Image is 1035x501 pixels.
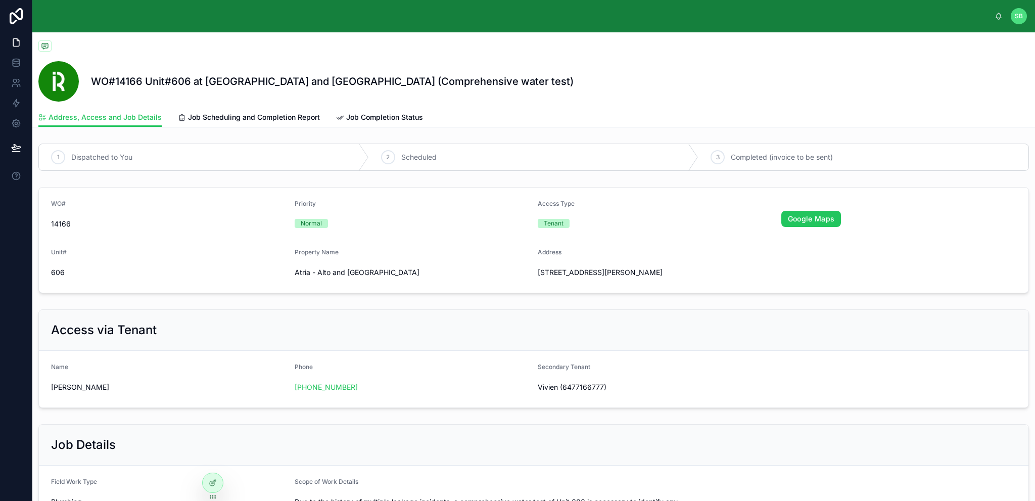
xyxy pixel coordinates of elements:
h2: Job Details [51,437,116,453]
span: [STREET_ADDRESS][PERSON_NAME] [538,267,1016,278]
span: Dispatched to You [71,152,132,162]
a: Google Maps [781,211,841,227]
span: 3 [716,153,720,161]
a: Address, Access and Job Details [38,108,162,127]
div: scrollable content [49,14,995,18]
span: Vivien (6477166777) [538,382,773,392]
a: Job Completion Status [336,108,423,128]
span: 14166 [51,219,287,229]
img: App logo [40,16,41,17]
span: WO# [51,200,66,207]
span: SB [1015,12,1023,20]
div: Normal [301,219,322,228]
span: Field Work Type [51,478,97,485]
span: 2 [386,153,390,161]
a: [PHONE_NUMBER] [295,382,358,392]
span: Priority [295,200,316,207]
h1: WO#14166 Unit#606 at [GEOGRAPHIC_DATA] and [GEOGRAPHIC_DATA] (Comprehensive water test) [91,74,574,88]
span: Address [538,248,561,256]
span: Property Name [295,248,339,256]
span: Atria - Alto and [GEOGRAPHIC_DATA] [295,267,530,278]
span: Job Completion Status [346,112,423,122]
span: Phone [295,363,313,371]
span: 1 [57,153,60,161]
a: Job Scheduling and Completion Report [178,108,320,128]
h2: Access via Tenant [51,322,157,338]
span: [PERSON_NAME] [51,382,287,392]
span: Name [51,363,68,371]
span: Unit# [51,248,67,256]
span: Job Scheduling and Completion Report [188,112,320,122]
span: Completed (invoice to be sent) [731,152,833,162]
span: Scheduled [401,152,437,162]
span: Secondary Tenant [538,363,590,371]
span: Scope of Work Details [295,478,358,485]
span: 606 [51,267,287,278]
span: Address, Access and Job Details [49,112,162,122]
div: Tenant [544,219,563,228]
span: Access Type [538,200,575,207]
